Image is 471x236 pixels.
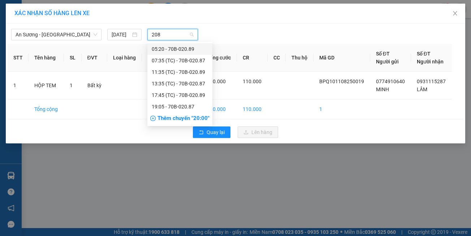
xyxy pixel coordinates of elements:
[57,12,97,21] span: Bến xe [GEOGRAPHIC_DATA]
[82,44,108,72] th: ĐVT
[376,59,399,64] span: Người gửi
[82,72,108,99] td: Bất kỳ
[152,57,208,64] div: 07:35 (TC) - 70B-020.87
[193,126,230,138] button: rollbackQuay lại
[8,44,29,72] th: STT
[314,44,370,72] th: Mã GD
[237,44,268,72] th: CR
[417,59,444,64] span: Người nhận
[452,10,458,16] span: close
[57,22,99,31] span: 01 Võ Văn Truyện, KP.1, Phường 2
[16,29,97,40] span: An Sương - Châu Thành
[107,44,142,72] th: Loại hàng
[238,126,278,138] button: uploadLên hàng
[376,51,390,57] span: Số ĐT
[3,4,35,36] img: logo
[207,128,225,136] span: Quay lại
[314,99,370,119] td: 1
[207,79,226,84] span: 110.000
[376,86,389,92] span: MINH
[152,45,208,53] div: 05:20 - 70B-020.89
[20,39,88,45] span: -----------------------------------------
[319,79,364,84] span: BPQ101108250019
[152,80,208,88] div: 13:35 (TC) - 70B-020.87
[237,99,268,119] td: 110.000
[64,44,81,72] th: SL
[150,116,156,121] span: plus-circle
[199,130,204,135] span: rollback
[152,91,208,99] div: 17:45 (TC) - 70B-020.89
[57,32,88,36] span: Hotline: 19001152
[57,4,99,10] strong: ĐỒNG PHƯỚC
[201,44,237,72] th: Tổng cước
[445,4,465,24] button: Close
[112,31,131,39] input: 11/08/2025
[14,10,90,17] span: XÁC NHẬN SỐ HÀNG LÊN XE
[29,99,64,119] td: Tổng cộng
[2,52,44,57] span: In ngày:
[8,72,29,99] td: 1
[417,86,427,92] span: LÂM
[201,99,237,119] td: 110.000
[16,52,44,57] span: 12:55:00 [DATE]
[29,44,64,72] th: Tên hàng
[376,79,405,84] span: 0774910640
[36,46,79,51] span: BPQ101108250059
[417,51,431,57] span: Số ĐT
[2,46,78,51] span: [PERSON_NAME]:
[243,79,262,84] span: 110.000
[268,44,286,72] th: CC
[70,83,73,88] span: 1
[417,79,446,84] span: 0931115287
[29,72,64,99] td: HỘP TEM
[142,44,171,72] th: Ghi chú
[152,103,208,111] div: 19:05 - 70B-020.87
[152,68,208,76] div: 11:35 (TC) - 70B-020.89
[147,112,212,125] div: Thêm chuyến " 20:00 "
[286,44,314,72] th: Thu hộ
